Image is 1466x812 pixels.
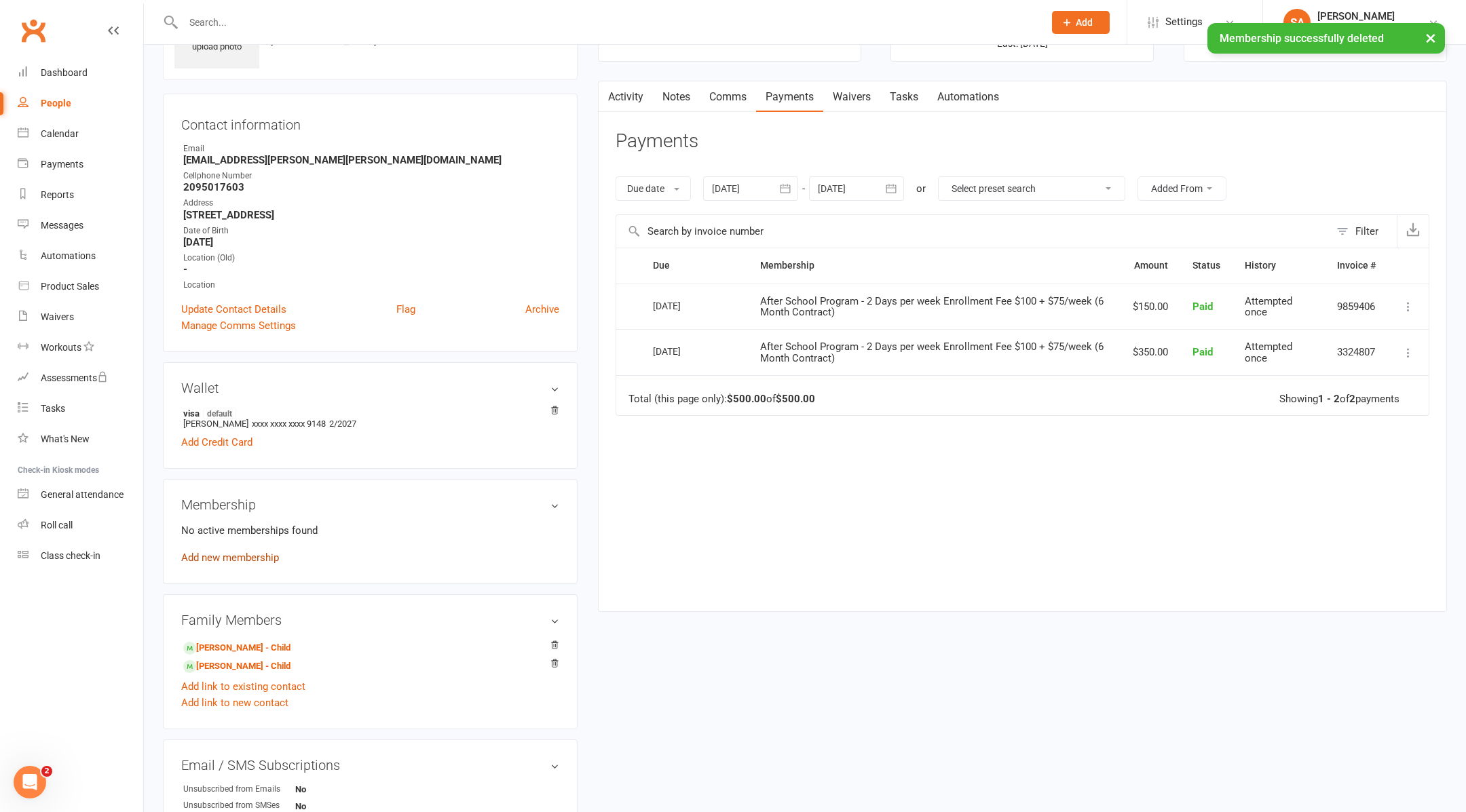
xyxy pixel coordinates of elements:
[653,81,700,113] a: Notes
[18,424,143,455] a: What's New
[700,81,756,113] a: Comms
[18,271,143,302] a: Product Sales
[1076,17,1093,28] span: Add
[1318,393,1340,405] strong: 1 - 2
[641,248,748,283] th: Due
[181,678,305,695] a: Add link to existing contact
[41,311,74,322] div: Waivers
[1245,295,1292,319] span: Attempted once
[1233,248,1325,283] th: History
[18,119,143,149] a: Calendar
[41,250,96,261] div: Automations
[183,142,559,155] div: Email
[16,14,50,47] a: Clubworx
[183,408,552,419] strong: visa
[1192,301,1213,313] span: Paid
[181,695,288,711] a: Add link to new contact
[727,393,766,405] strong: $500.00
[1052,11,1110,34] button: Add
[179,13,1034,32] input: Search...
[396,301,415,317] a: Flag
[1192,346,1213,358] span: Paid
[616,176,691,201] button: Due date
[183,197,559,210] div: Address
[1121,248,1180,283] th: Amount
[329,419,356,429] span: 2/2027
[183,263,559,275] strong: -
[653,341,715,362] div: [DATE]
[616,215,1330,248] input: Search by invoice number
[1418,23,1443,52] button: ×
[41,67,88,78] div: Dashboard
[599,81,653,113] a: Activity
[181,406,559,431] li: [PERSON_NAME]
[183,236,559,248] strong: [DATE]
[18,510,143,541] a: Roll call
[928,81,1009,113] a: Automations
[183,170,559,182] div: Cellphone Number
[183,641,290,655] a: [PERSON_NAME] - Child
[181,613,559,627] h3: Family Members
[653,295,715,316] div: [DATE]
[181,434,252,450] a: Add Credit Card
[748,248,1121,283] th: Membership
[14,766,46,798] iframe: Intercom live chat
[18,180,143,210] a: Reports
[1245,341,1292,364] span: Attempted once
[181,497,559,512] h3: Membership
[41,98,71,109] div: People
[1317,22,1395,35] div: Kids Fit Zone
[18,241,143,271] a: Automations
[41,372,108,383] div: Assessments
[1180,248,1233,283] th: Status
[181,522,559,539] p: No active memberships found
[760,295,1104,319] span: After School Program - 2 Days per week Enrollment Fee $100 + $75/week (6 Month Contract)
[41,128,79,139] div: Calendar
[41,766,52,777] span: 2
[181,112,559,132] h3: Contact information
[181,758,559,773] h3: Email / SMS Subscriptions
[18,88,143,119] a: People
[1325,248,1388,283] th: Invoice #
[1330,215,1397,248] button: Filter
[183,181,559,193] strong: 2095017603
[525,301,559,317] a: Archive
[41,520,73,530] div: Roll call
[18,58,143,88] a: Dashboard
[183,225,559,237] div: Date of Birth
[41,189,74,200] div: Reports
[18,541,143,571] a: Class kiosk mode
[18,363,143,393] a: Assessments
[1349,393,1355,405] strong: 2
[1121,329,1180,375] td: $350.00
[616,131,698,152] h3: Payments
[1325,329,1388,375] td: 3324807
[1325,284,1388,330] td: 9859406
[183,279,559,292] div: Location
[181,301,286,317] a: Update Contact Details
[1207,23,1445,54] div: Membership successfully deleted
[41,342,81,353] div: Workouts
[18,480,143,510] a: General attendance kiosk mode
[295,784,373,794] strong: No
[880,81,928,113] a: Tasks
[1165,7,1203,37] span: Settings
[183,799,295,812] div: Unsubscribed from SMSes
[41,220,83,231] div: Messages
[18,332,143,363] a: Workouts
[1283,9,1311,36] div: SA
[1355,223,1378,239] div: Filter
[203,408,236,419] span: default
[756,81,823,113] a: Payments
[823,81,880,113] a: Waivers
[18,302,143,332] a: Waivers
[628,393,815,405] div: Total (this page only): of
[18,149,143,180] a: Payments
[916,180,926,197] div: or
[18,393,143,424] a: Tasks
[183,209,559,221] strong: [STREET_ADDRESS]
[252,419,326,429] span: xxxx xxxx xxxx 9148
[760,341,1104,364] span: After School Program - 2 Days per week Enrollment Fee $100 + $75/week (6 Month Contract)
[181,381,559,395] h3: Wallet
[183,154,559,166] strong: [EMAIL_ADDRESS][PERSON_NAME][PERSON_NAME][DOMAIN_NAME]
